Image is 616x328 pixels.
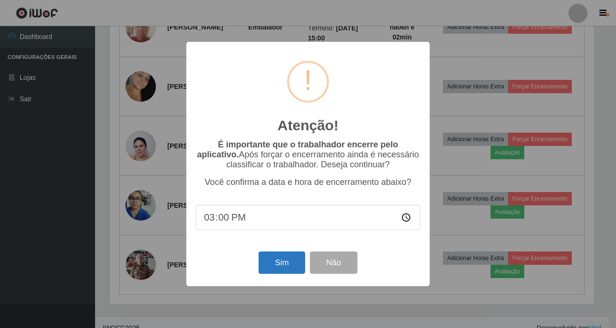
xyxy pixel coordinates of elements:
h2: Atenção! [278,117,338,134]
p: Você confirma a data e hora de encerramento abaixo? [196,177,420,187]
b: É importante que o trabalhador encerre pelo aplicativo. [197,140,398,159]
p: Após forçar o encerramento ainda é necessário classificar o trabalhador. Deseja continuar? [196,140,420,170]
button: Não [310,251,357,274]
button: Sim [259,251,305,274]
